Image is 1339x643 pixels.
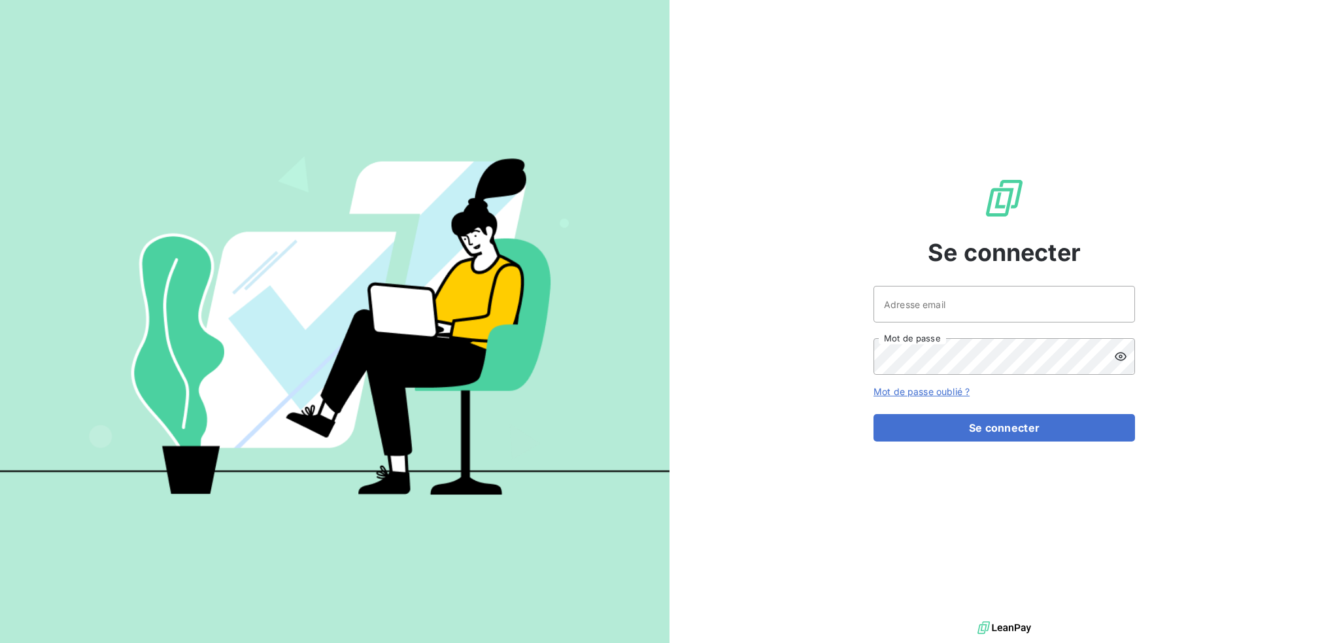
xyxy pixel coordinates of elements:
a: Mot de passe oublié ? [873,386,970,397]
span: Se connecter [928,235,1081,270]
img: Logo LeanPay [983,177,1025,219]
button: Se connecter [873,414,1135,442]
img: logo [977,618,1031,638]
input: placeholder [873,286,1135,322]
